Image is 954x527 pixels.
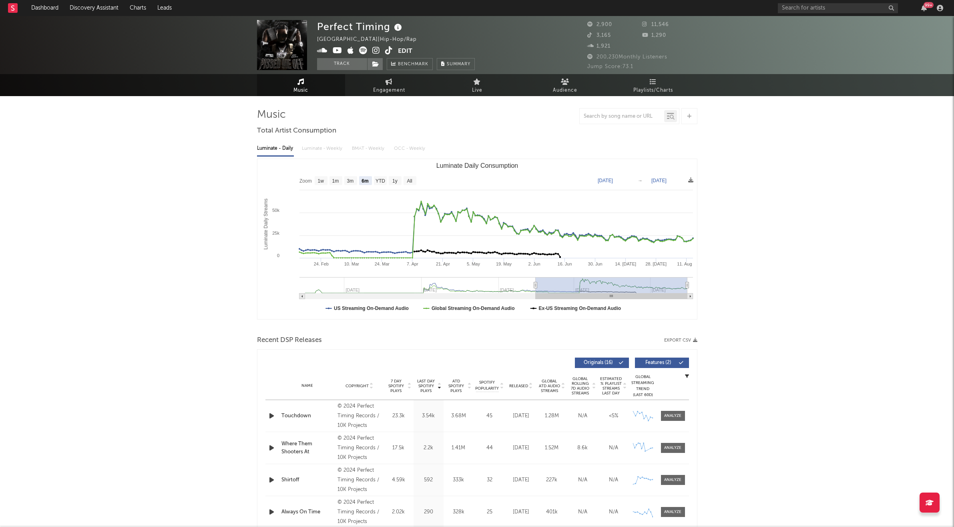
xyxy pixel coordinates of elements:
span: Originals ( 16 ) [580,360,617,365]
a: Live [433,74,521,96]
button: Export CSV [664,338,697,343]
div: © 2024 Perfect Timing Records / 10K Projects [337,402,381,430]
span: Live [472,86,482,95]
text: 30. Jun [588,261,602,266]
div: © 2024 Perfect Timing Records / 10K Projects [337,498,381,527]
span: 1,921 [587,44,611,49]
text: Luminate Daily Consumption [436,162,518,169]
div: 3.54k [416,412,442,420]
span: Copyright [345,384,369,388]
a: Music [257,74,345,96]
text: YTD [375,178,385,184]
span: 7 Day Spotify Plays [386,379,407,393]
span: 3,165 [587,33,611,38]
div: N/A [569,476,596,484]
span: 11,546 [642,22,669,27]
text: → [638,178,643,183]
div: 328k [446,508,472,516]
div: © 2024 Perfect Timing Records / 10K Projects [337,434,381,463]
span: ATD Spotify Plays [446,379,467,393]
text: 24. Mar [374,261,390,266]
div: 2.2k [416,444,442,452]
div: 23.3k [386,412,412,420]
span: Estimated % Playlist Streams Last Day [600,376,622,396]
div: [DATE] [508,412,534,420]
a: Touchdown [281,412,334,420]
text: 7. Apr [407,261,418,266]
div: N/A [600,508,627,516]
a: Where Them Shooters At [281,440,334,456]
div: 25 [476,508,504,516]
text: 19. May [496,261,512,266]
text: 1w [317,178,324,184]
span: Global Rolling 7D Audio Streams [569,376,591,396]
a: Always On Time [281,508,334,516]
div: [DATE] [508,508,534,516]
div: 17.5k [386,444,412,452]
div: N/A [569,412,596,420]
text: Global Streaming On-Demand Audio [431,306,514,311]
span: Engagement [373,86,405,95]
button: 99+ [921,5,927,11]
div: Perfect Timing [317,20,404,33]
div: Global Streaming Trend (Last 60D) [631,374,655,398]
a: Benchmark [387,58,433,70]
text: Ex-US Streaming On-Demand Audio [538,306,621,311]
div: <5% [600,412,627,420]
a: Audience [521,74,609,96]
div: 4.59k [386,476,412,484]
div: 401k [538,508,565,516]
span: Playlists/Charts [633,86,673,95]
text: 25k [272,231,279,235]
text: 2. Jun [528,261,540,266]
span: Released [509,384,528,388]
span: Last Day Spotify Plays [416,379,437,393]
text: 24. Feb [313,261,328,266]
text: All [407,178,412,184]
div: 333k [446,476,472,484]
div: N/A [600,476,627,484]
a: Engagement [345,74,433,96]
text: 21. Apr [436,261,450,266]
button: Edit [398,46,412,56]
button: Features(2) [635,358,689,368]
span: Recent DSP Releases [257,336,322,345]
span: Total Artist Consumption [257,126,336,136]
span: Features ( 2 ) [640,360,677,365]
span: Music [293,86,308,95]
text: 11. Aug [677,261,692,266]
text: [DATE] [598,178,613,183]
div: 32 [476,476,504,484]
div: 2.02k [386,508,412,516]
span: Summary [447,62,470,66]
text: 1y [392,178,398,184]
text: 5. May [466,261,480,266]
span: Global ATD Audio Streams [538,379,560,393]
div: 3.68M [446,412,472,420]
div: 1.28M [538,412,565,420]
text: 16. Jun [557,261,572,266]
input: Search by song name or URL [580,113,664,120]
text: 1m [332,178,339,184]
text: 28. [DATE] [645,261,667,266]
div: Name [281,383,334,389]
div: 290 [416,508,442,516]
button: Originals(16) [575,358,629,368]
div: Luminate - Daily [257,142,294,155]
div: N/A [600,444,627,452]
text: 0 [277,253,279,258]
div: © 2024 Perfect Timing Records / 10K Projects [337,466,381,495]
div: 592 [416,476,442,484]
span: Benchmark [398,60,428,69]
text: Zoom [299,178,312,184]
div: 1.41M [446,444,472,452]
text: [DATE] [651,178,667,183]
text: Luminate Daily Streams [263,199,268,249]
text: US Streaming On-Demand Audio [334,306,409,311]
input: Search for artists [778,3,898,13]
span: 200,230 Monthly Listeners [587,54,667,60]
text: 3m [347,178,353,184]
